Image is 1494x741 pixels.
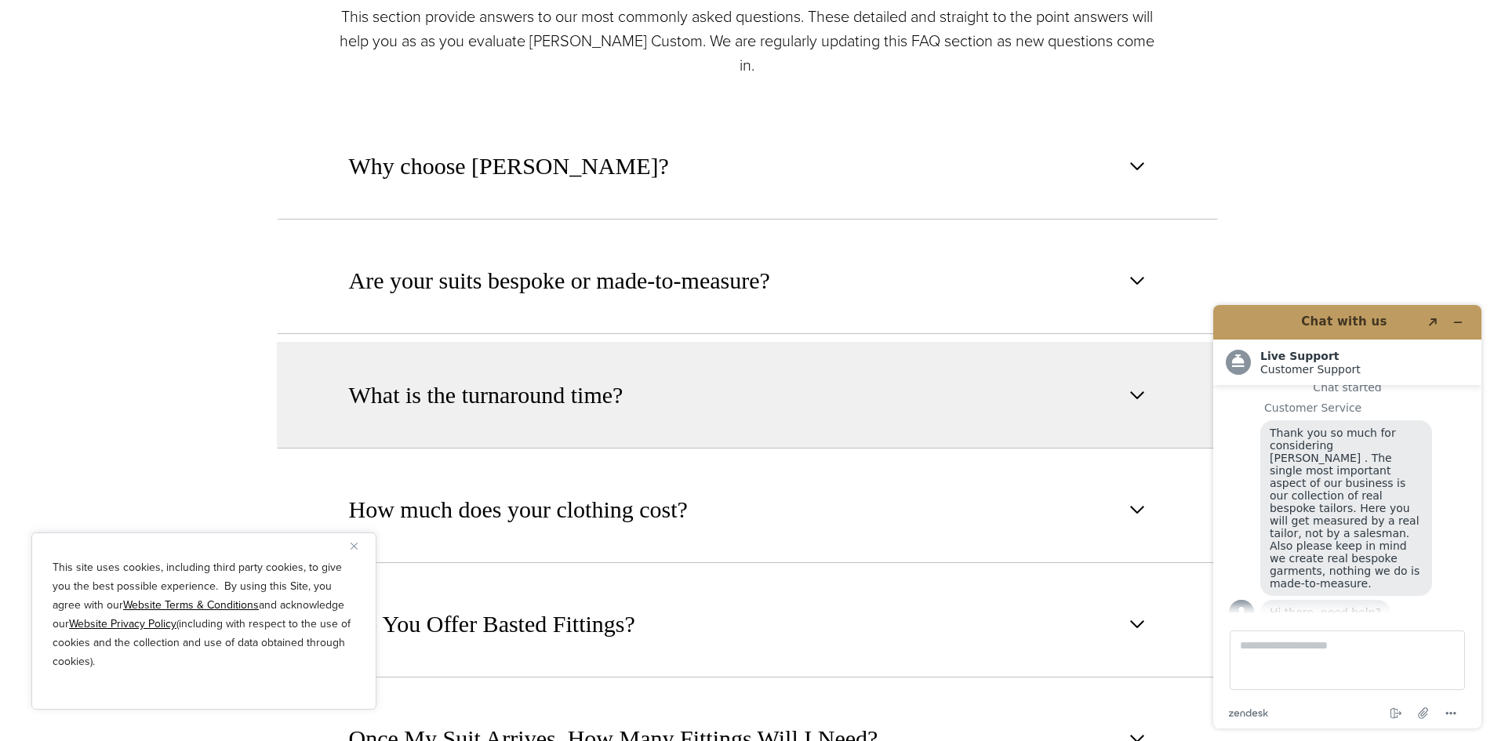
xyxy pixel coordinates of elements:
p: This site uses cookies, including third party cookies, to give you the best possible experience. ... [53,558,355,671]
span: Do You Offer Basted Fittings? [349,607,635,641]
p: This section provide answers to our most commonly asked questions. These detailed and straight to... [332,5,1163,78]
a: Website Terms & Conditions [123,597,259,613]
span: Are your suits bespoke or made-to-measure? [349,263,770,298]
span: What is the turnaround time? [349,378,623,412]
button: Are your suits bespoke or made-to-measure? [277,227,1218,334]
span: How much does your clothing cost? [349,492,688,527]
a: Website Privacy Policy [69,616,176,632]
button: Close [351,536,369,555]
button: Why choose [PERSON_NAME]? [277,113,1218,220]
iframe: Find more information here [1201,292,1494,741]
button: Do You Offer Basted Fittings? [277,571,1218,677]
span: Why choose [PERSON_NAME]? [349,149,669,183]
button: What is the turnaround time? [277,342,1218,449]
button: How much does your clothing cost? [277,456,1218,563]
span: Chat [35,11,67,25]
img: Close [351,543,358,550]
